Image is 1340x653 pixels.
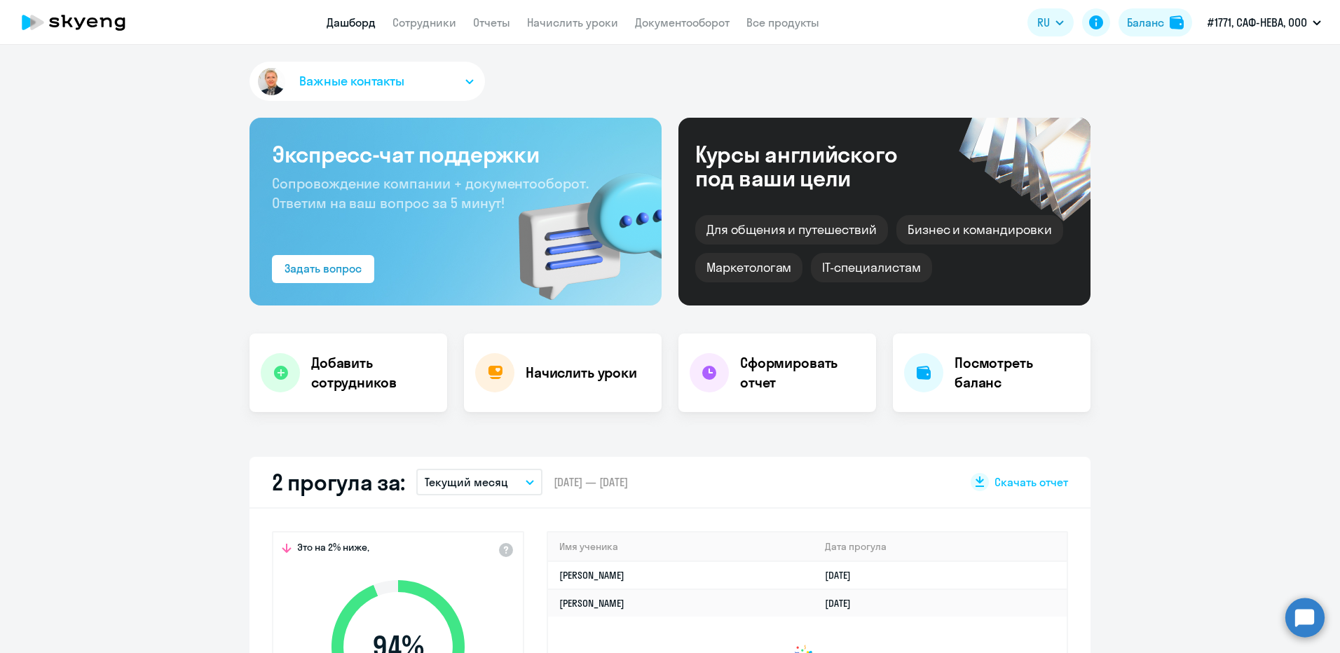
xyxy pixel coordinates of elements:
span: [DATE] — [DATE] [554,474,628,490]
div: Курсы английского под ваши цели [695,142,935,190]
button: Балансbalance [1119,8,1192,36]
span: Скачать отчет [994,474,1068,490]
button: Задать вопрос [272,255,374,283]
button: Текущий месяц [416,469,542,495]
a: [PERSON_NAME] [559,597,624,610]
h4: Добавить сотрудников [311,353,436,392]
button: RU [1027,8,1074,36]
h4: Сформировать отчет [740,353,865,392]
span: Важные контакты [299,72,404,90]
a: Все продукты [746,15,819,29]
img: bg-img [498,148,662,305]
p: Текущий месяц [425,474,508,490]
div: Баланс [1127,14,1164,31]
button: Важные контакты [249,62,485,101]
span: Сопровождение компании + документооборот. Ответим на ваш вопрос за 5 минут! [272,174,589,212]
a: [DATE] [825,597,862,610]
div: Маркетологам [695,253,802,282]
a: Начислить уроки [527,15,618,29]
div: Задать вопрос [285,260,362,277]
div: Бизнес и командировки [896,215,1063,245]
h2: 2 прогула за: [272,468,405,496]
img: balance [1170,15,1184,29]
a: Документооборот [635,15,730,29]
h4: Начислить уроки [526,363,637,383]
a: Сотрудники [392,15,456,29]
a: Отчеты [473,15,510,29]
a: [DATE] [825,569,862,582]
div: Для общения и путешествий [695,215,888,245]
h3: Экспресс-чат поддержки [272,140,639,168]
div: IT-специалистам [811,253,931,282]
th: Имя ученика [548,532,814,561]
a: Дашборд [327,15,376,29]
img: avatar [255,65,288,98]
span: Это на 2% ниже, [297,541,369,558]
h4: Посмотреть баланс [955,353,1079,392]
button: #1771, САФ-НЕВА, ООО [1201,6,1328,39]
span: RU [1037,14,1050,31]
th: Дата прогула [814,532,1067,561]
a: [PERSON_NAME] [559,569,624,582]
p: #1771, САФ-НЕВА, ООО [1208,14,1307,31]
